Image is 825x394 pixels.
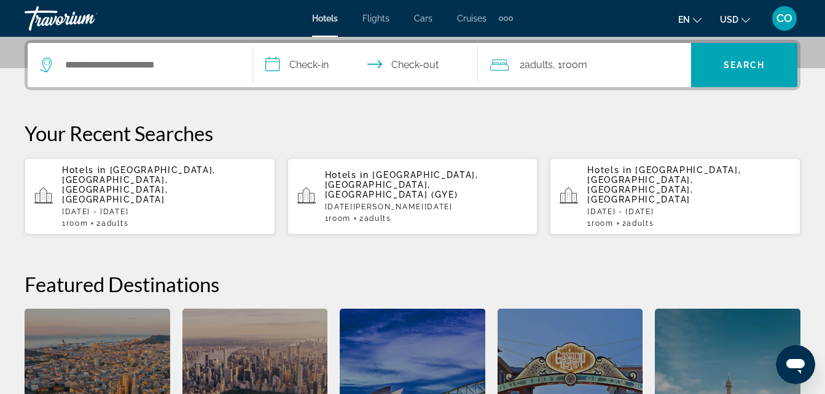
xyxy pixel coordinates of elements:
[678,10,702,28] button: Change language
[499,9,513,28] button: Extra navigation items
[550,158,800,235] button: Hotels in [GEOGRAPHIC_DATA], [GEOGRAPHIC_DATA], [GEOGRAPHIC_DATA], [GEOGRAPHIC_DATA][DATE] - [DAT...
[359,214,391,223] span: 2
[64,56,234,74] input: Search hotel destination
[25,272,800,296] h2: Featured Destinations
[325,203,528,211] p: [DATE][PERSON_NAME][DATE]
[691,43,797,87] button: Search
[720,15,738,25] span: USD
[364,214,391,223] span: Adults
[25,158,275,235] button: Hotels in [GEOGRAPHIC_DATA], [GEOGRAPHIC_DATA], [GEOGRAPHIC_DATA], [GEOGRAPHIC_DATA][DATE] - [DAT...
[325,170,369,180] span: Hotels in
[525,59,553,71] span: Adults
[592,219,614,228] span: Room
[325,214,351,223] span: 1
[287,158,538,235] button: Hotels in [GEOGRAPHIC_DATA], [GEOGRAPHIC_DATA], [GEOGRAPHIC_DATA] (GYE)[DATE][PERSON_NAME][DATE]1...
[627,219,654,228] span: Adults
[776,345,815,384] iframe: Botón para iniciar la ventana de mensajería
[520,56,553,74] span: 2
[776,12,792,25] span: CO
[553,56,587,74] span: , 1
[622,219,654,228] span: 2
[362,14,389,23] a: Flights
[587,207,791,216] p: [DATE] - [DATE]
[253,43,479,87] button: Select check in and out date
[62,207,265,216] p: [DATE] - [DATE]
[768,6,800,31] button: User Menu
[587,165,631,175] span: Hotels in
[325,170,479,199] span: [GEOGRAPHIC_DATA], [GEOGRAPHIC_DATA], [GEOGRAPHIC_DATA] (GYE)
[101,219,128,228] span: Adults
[25,2,147,34] a: Travorium
[62,165,216,204] span: [GEOGRAPHIC_DATA], [GEOGRAPHIC_DATA], [GEOGRAPHIC_DATA], [GEOGRAPHIC_DATA]
[678,15,690,25] span: en
[724,60,765,70] span: Search
[457,14,487,23] a: Cruises
[62,165,106,175] span: Hotels in
[28,43,797,87] div: Search widget
[329,214,351,223] span: Room
[562,59,587,71] span: Room
[478,43,691,87] button: Travelers: 2 adults, 0 children
[587,219,613,228] span: 1
[720,10,750,28] button: Change currency
[66,219,88,228] span: Room
[414,14,432,23] a: Cars
[312,14,338,23] a: Hotels
[25,121,800,145] p: Your Recent Searches
[96,219,128,228] span: 2
[62,219,88,228] span: 1
[587,165,741,204] span: [GEOGRAPHIC_DATA], [GEOGRAPHIC_DATA], [GEOGRAPHIC_DATA], [GEOGRAPHIC_DATA]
